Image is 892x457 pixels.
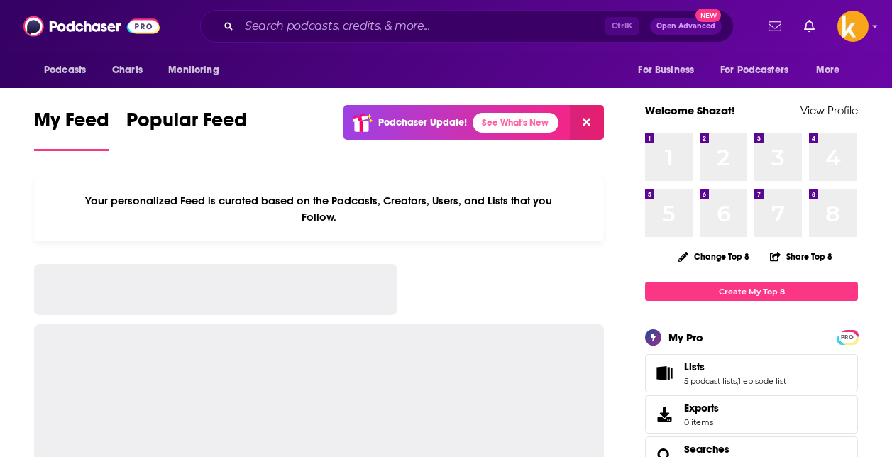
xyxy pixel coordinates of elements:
button: Open AdvancedNew [650,18,722,35]
p: Podchaser Update! [378,116,467,128]
span: Exports [684,402,719,414]
button: Show profile menu [837,11,869,42]
span: More [816,60,840,80]
button: open menu [806,57,858,84]
span: Exports [650,404,678,424]
a: Create My Top 8 [645,282,858,301]
a: Show notifications dropdown [763,14,787,38]
span: , [737,376,738,386]
div: My Pro [668,331,703,344]
span: Charts [112,60,143,80]
button: open menu [628,57,712,84]
button: open menu [711,57,809,84]
a: My Feed [34,108,109,151]
a: See What's New [473,113,558,133]
a: View Profile [800,104,858,117]
span: Podcasts [44,60,86,80]
a: Show notifications dropdown [798,14,820,38]
a: 5 podcast lists [684,376,737,386]
img: User Profile [837,11,869,42]
span: For Podcasters [720,60,788,80]
button: Change Top 8 [670,248,758,265]
a: Exports [645,395,858,434]
span: Open Advanced [656,23,715,30]
span: 0 items [684,417,719,427]
div: Your personalized Feed is curated based on the Podcasts, Creators, Users, and Lists that you Follow. [34,177,604,241]
button: open menu [34,57,104,84]
a: Searches [684,443,729,456]
a: Welcome Shazat! [645,104,735,117]
span: For Business [638,60,694,80]
a: Lists [650,363,678,383]
span: Ctrl K [605,17,639,35]
div: Search podcasts, credits, & more... [200,10,734,43]
button: open menu [158,57,237,84]
a: Lists [684,360,786,373]
span: PRO [839,332,856,343]
span: My Feed [34,108,109,141]
span: Monitoring [168,60,219,80]
img: Podchaser - Follow, Share and Rate Podcasts [23,13,160,40]
a: Popular Feed [126,108,247,151]
span: Lists [684,360,705,373]
input: Search podcasts, credits, & more... [239,15,605,38]
a: 1 episode list [738,376,786,386]
button: Share Top 8 [769,243,833,270]
a: PRO [839,331,856,342]
span: Popular Feed [126,108,247,141]
span: New [695,9,721,22]
span: Logged in as sshawan [837,11,869,42]
a: Charts [103,57,151,84]
span: Lists [645,354,858,392]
